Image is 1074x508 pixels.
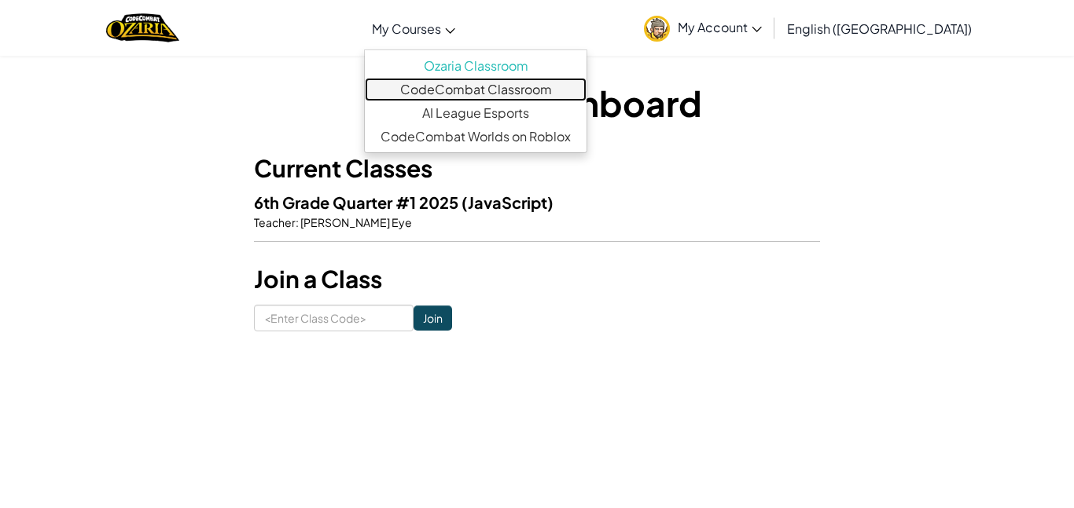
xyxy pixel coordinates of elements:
a: English ([GEOGRAPHIC_DATA]) [779,7,980,49]
a: My Account [636,3,770,53]
h3: Join a Class [254,261,820,297]
span: English ([GEOGRAPHIC_DATA]) [787,20,972,37]
span: Teacher [254,215,296,229]
h1: Student Dashboard [254,79,820,127]
a: My Courses [364,7,463,49]
span: My Courses [372,20,441,37]
a: CodeCombat Worlds on Roblox [365,125,587,148]
a: CodeCombat Classroom [365,78,587,101]
a: AI League Esports [365,101,587,125]
span: 6th Grade Quarter #1 2025 [254,192,462,212]
span: [PERSON_NAME] Eye [299,215,412,229]
span: (JavaScript) [462,192,554,212]
span: : [296,215,299,229]
input: Join [414,305,452,331]
img: avatar [644,16,670,42]
span: My Account [678,19,762,35]
img: Home [106,12,179,44]
input: <Enter Class Code> [254,305,414,331]
a: Ozaria by CodeCombat logo [106,12,179,44]
h3: Current Classes [254,151,820,186]
a: Ozaria Classroom [365,54,587,78]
